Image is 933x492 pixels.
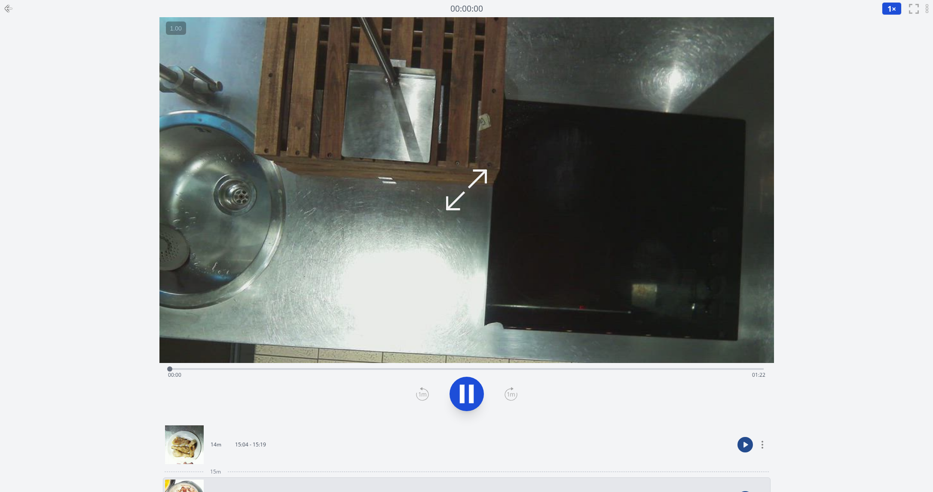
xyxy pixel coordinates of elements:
a: 00:00:00 [450,3,483,15]
p: 14m [211,441,221,448]
img: 250928140542_thumb.jpeg [165,425,204,464]
p: 15:04 - 15:19 [235,441,266,448]
span: 01:22 [752,371,765,378]
span: 15m [210,468,221,475]
button: 1× [882,2,902,15]
span: 1 [887,3,892,14]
